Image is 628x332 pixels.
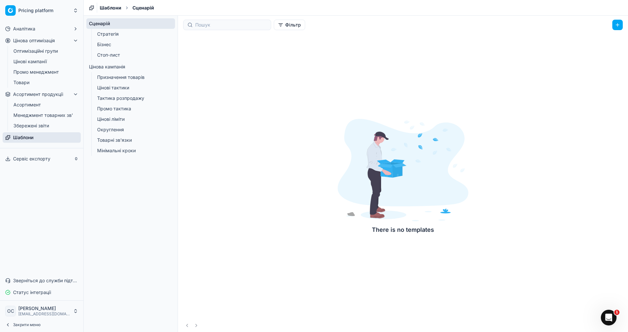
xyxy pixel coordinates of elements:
[601,310,617,325] iframe: Intercom live chat
[3,287,81,298] button: Статус інтеграції
[3,320,81,329] button: Закрити меню
[3,275,81,286] button: Зверніться до служби підтримки
[132,5,154,11] span: Сценарій
[192,322,200,329] button: Go to next page
[3,35,81,46] button: Цінова оптимізація
[13,289,51,296] span: Статус інтеграції
[86,18,175,29] a: Сценарій
[95,40,167,49] a: Бізнес
[11,100,73,109] a: Асортимент
[100,5,154,11] nav: breadcrumb
[95,50,167,60] a: Стоп-лист
[95,115,167,124] a: Цінові ліміти
[614,310,619,315] span: 1
[100,5,121,11] span: Шаблони
[3,89,81,100] button: Асортимент продукції
[3,132,81,143] a: Шаблони
[183,322,200,329] nav: pagination
[95,83,167,92] a: Цінові тактики
[13,156,50,162] span: Сервіс експорту
[95,125,167,134] a: Округлення
[3,3,81,18] button: Pricing platform
[95,146,167,155] a: Мінімальні кроки
[18,311,70,317] span: [EMAIL_ADDRESS][DOMAIN_NAME]
[11,121,73,130] a: Збережені звіти
[11,57,73,66] a: Цінові кампанії
[13,277,78,284] span: Зверніться до служби підтримки
[11,46,73,56] a: Оптимізаційні групи
[13,26,35,32] span: Аналітика
[338,225,468,234] div: There is no templates
[183,322,191,329] button: Go to previous page
[18,305,70,311] span: [PERSON_NAME]
[13,37,55,44] span: Цінова оптимізація
[11,78,73,87] a: Товари
[95,136,167,145] a: Товарні зв'язки
[195,22,267,28] input: Пошук
[3,154,81,164] button: Сервіс експорту
[95,94,167,103] a: Тактика розпродажу
[274,20,305,30] button: Фільтр
[13,134,33,141] span: Шаблони
[11,111,73,120] a: Менеджмент товарних зв'язків
[13,322,41,327] span: Закрити меню
[3,24,81,34] button: Аналітика
[18,8,70,13] span: Pricing platform
[13,91,63,98] span: Асортимент продукції
[95,73,167,82] a: Призначення товарів
[95,104,167,113] a: Промо тактика
[3,303,81,319] button: ОС[PERSON_NAME][EMAIL_ADDRESS][DOMAIN_NAME]
[86,62,175,72] a: Цінова кампанія
[95,29,167,39] a: Стратегія
[6,306,15,316] span: ОС
[11,67,73,77] a: Промо менеджмент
